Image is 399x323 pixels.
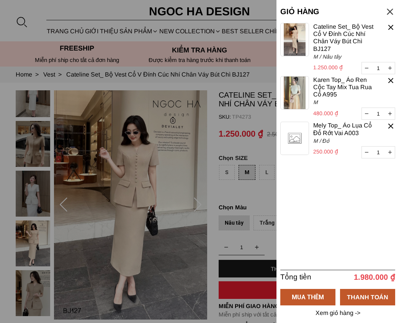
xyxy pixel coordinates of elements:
a: Mely Top_ Áo Lụa Cổ Đổ Rớt Vai A003 [313,122,378,136]
h6: Tổng tiền [280,273,335,281]
h5: GIỎ HÀNG [280,7,368,16]
div: THANH TOÁN [340,292,395,302]
p: M / Đỏ [313,137,378,145]
a: Cateline Set_ Bộ Vest Cổ V Đính Cúc Nhí Chân Váy Bút Chì BJ127 [313,23,378,52]
p: 1.980.000 ₫ [349,272,395,282]
a: Xem giỏ hàng -> [314,310,361,316]
img: jpeg.jpeg [280,76,309,109]
img: d02869f068e9b7c043efc7c551d2042a678a104b32495639f71c33a1.png [280,122,309,155]
input: Quantity input [362,108,395,119]
a: THANH TOÁN [340,289,395,305]
input: Quantity input [362,62,395,74]
p: 480.000 ₫ [313,109,376,117]
img: jpeg.jpeg [280,23,309,56]
div: MUA THÊM [280,292,335,302]
input: Quantity input [362,147,395,158]
p: 250.000 ₫ [313,147,376,156]
p: 1.250.000 ₫ [313,63,376,72]
p: M [313,98,378,106]
a: Karen Top_ Áo Ren Cộc Tay Mix Tua Rua Cổ A995 [313,76,378,98]
p: M / Nâu tây [313,52,378,61]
